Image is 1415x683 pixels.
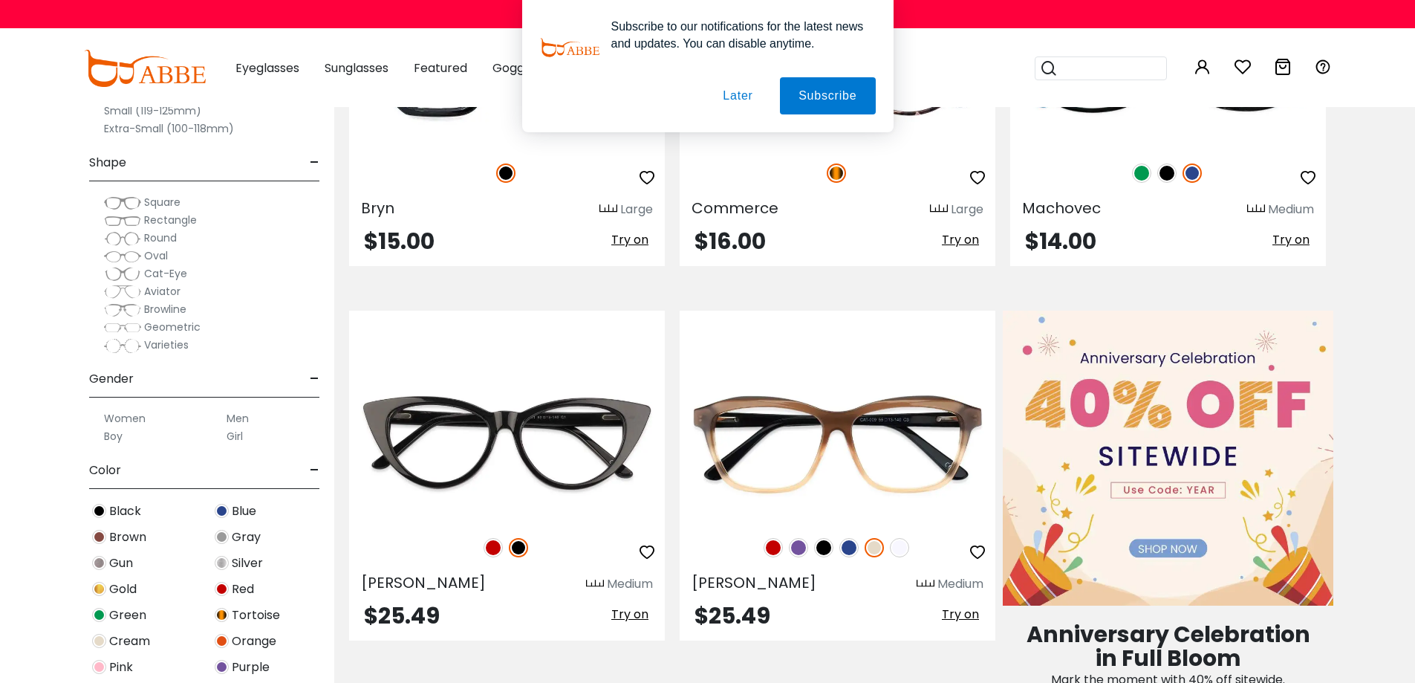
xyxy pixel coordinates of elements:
img: Black [814,538,833,557]
img: Gold [92,582,106,596]
button: Try on [937,605,983,624]
span: Rectangle [144,213,197,227]
span: [PERSON_NAME] [692,572,816,593]
div: Large [951,201,983,219]
span: Commerce [692,198,778,219]
span: Shape [89,145,126,181]
img: Round.png [104,231,141,246]
span: Try on [942,231,979,248]
span: - [310,453,319,488]
span: [PERSON_NAME] [361,572,486,593]
span: Silver [232,554,263,572]
span: $14.00 [1025,225,1096,257]
img: Blue [215,504,229,518]
button: Try on [937,230,983,250]
span: - [310,145,319,181]
button: Subscribe [780,77,875,114]
img: Black [509,538,528,557]
span: $25.49 [695,600,770,632]
img: Cat-Eye.png [104,267,141,282]
img: notification icon [540,18,599,77]
span: Geometric [144,320,201,334]
img: Purple [215,660,229,674]
span: $15.00 [364,225,435,257]
span: Gender [89,361,134,397]
label: Boy [104,427,123,445]
div: Large [620,201,653,219]
span: Cream [109,632,150,650]
img: Cream Sonia - Acetate ,Universal Bridge Fit [680,364,995,522]
label: Girl [227,427,243,445]
span: Machovec [1022,198,1101,219]
img: Geometric.png [104,320,141,335]
span: Square [144,195,180,210]
img: Rectangle.png [104,213,141,228]
div: Medium [1268,201,1314,219]
img: size ruler [930,204,948,215]
img: Purple [789,538,808,557]
img: Aviator.png [104,285,141,300]
button: Later [704,77,771,114]
button: Try on [607,230,653,250]
div: Subscribe to our notifications for the latest news and updates. You can disable anytime. [599,18,876,52]
img: Browline.png [104,302,141,317]
img: size ruler [586,579,604,590]
span: Color [89,453,121,488]
img: Gray [215,530,229,544]
div: Medium [607,575,653,593]
img: Blue [1183,164,1202,183]
img: Translucent [890,538,909,557]
button: Try on [607,605,653,624]
img: Green [92,608,106,622]
span: Bryn [361,198,394,219]
span: Cat-Eye [144,266,187,281]
span: - [310,361,319,397]
img: size ruler [1247,204,1265,215]
img: Blue [839,538,859,557]
button: Try on [1268,230,1314,250]
img: size ruler [599,204,617,215]
span: Try on [611,606,648,623]
span: Red [232,580,254,598]
img: Green [1132,164,1151,183]
img: Red [484,538,503,557]
span: Round [144,230,177,245]
span: Gray [232,528,261,546]
span: $16.00 [695,225,766,257]
span: Green [109,606,146,624]
img: Cream [92,634,106,648]
img: size ruler [917,579,934,590]
img: Anniversary Celebration [1003,311,1333,606]
img: Oval.png [104,249,141,264]
img: Tortoise [827,164,846,183]
img: Pink [92,660,106,674]
span: Aviator [144,284,180,299]
img: Square.png [104,195,141,210]
label: Men [227,410,249,427]
div: Medium [937,575,983,593]
img: Black Nora - Acetate ,Universal Bridge Fit [349,364,665,522]
span: Gold [109,580,137,598]
span: Blue [232,502,256,520]
span: Try on [1272,231,1310,248]
img: Tortoise [215,608,229,622]
span: Purple [232,658,270,676]
label: Women [104,410,146,427]
img: Brown [92,530,106,544]
span: Anniversary Celebration in Full Bloom [1027,618,1310,674]
img: Orange [215,634,229,648]
span: Browline [144,302,186,317]
span: Oval [144,248,168,263]
span: Brown [109,528,146,546]
img: Black [92,504,106,518]
span: Tortoise [232,606,280,624]
img: Varieties.png [104,338,141,354]
img: Red [215,582,229,596]
img: Black [496,164,515,183]
span: Orange [232,632,276,650]
img: Gun [92,556,106,570]
img: Red [764,538,783,557]
span: Black [109,502,141,520]
span: Try on [611,231,648,248]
